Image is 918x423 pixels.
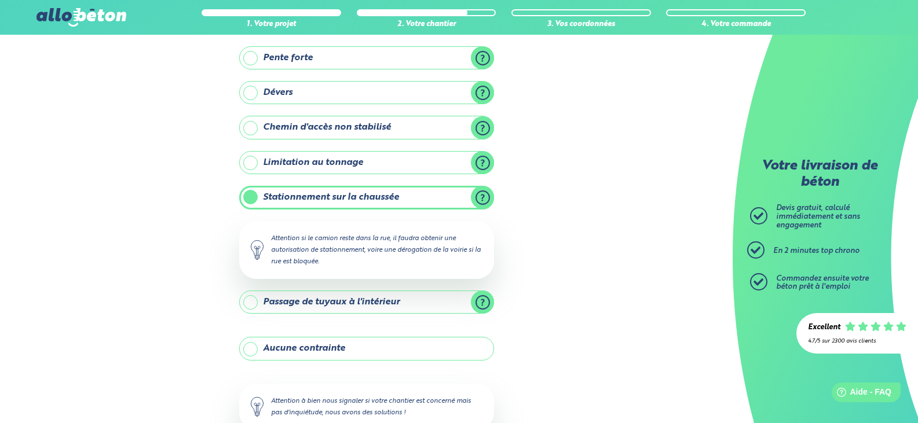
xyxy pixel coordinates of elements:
div: 1. Votre projet [202,20,341,29]
div: 2. Votre chantier [357,20,496,29]
label: Aucune contrainte [239,337,494,360]
div: 4.7/5 sur 2300 avis clients [808,338,906,344]
label: Dévers [239,81,494,104]
span: Devis gratuit, calculé immédiatement et sans engagement [776,204,860,229]
div: Attention si le camion reste dans la rue, il faudra obtenir une autorisation de stationnement, vo... [239,221,494,279]
iframe: Help widget launcher [815,378,905,410]
label: Chemin d'accès non stabilisé [239,116,494,139]
label: Passage de tuyaux à l'intérieur [239,290,494,314]
label: Limitation au tonnage [239,151,494,174]
label: Pente forte [239,46,494,69]
span: Commandez ensuite votre béton prêt à l'emploi [776,275,869,291]
span: En 2 minutes top chrono [773,247,860,255]
img: allobéton [36,8,126,27]
div: Excellent [808,323,840,332]
div: 3. Vos coordonnées [511,20,651,29]
div: 4. Votre commande [666,20,806,29]
p: Votre livraison de béton [753,159,886,190]
label: Stationnement sur la chaussée [239,186,494,209]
